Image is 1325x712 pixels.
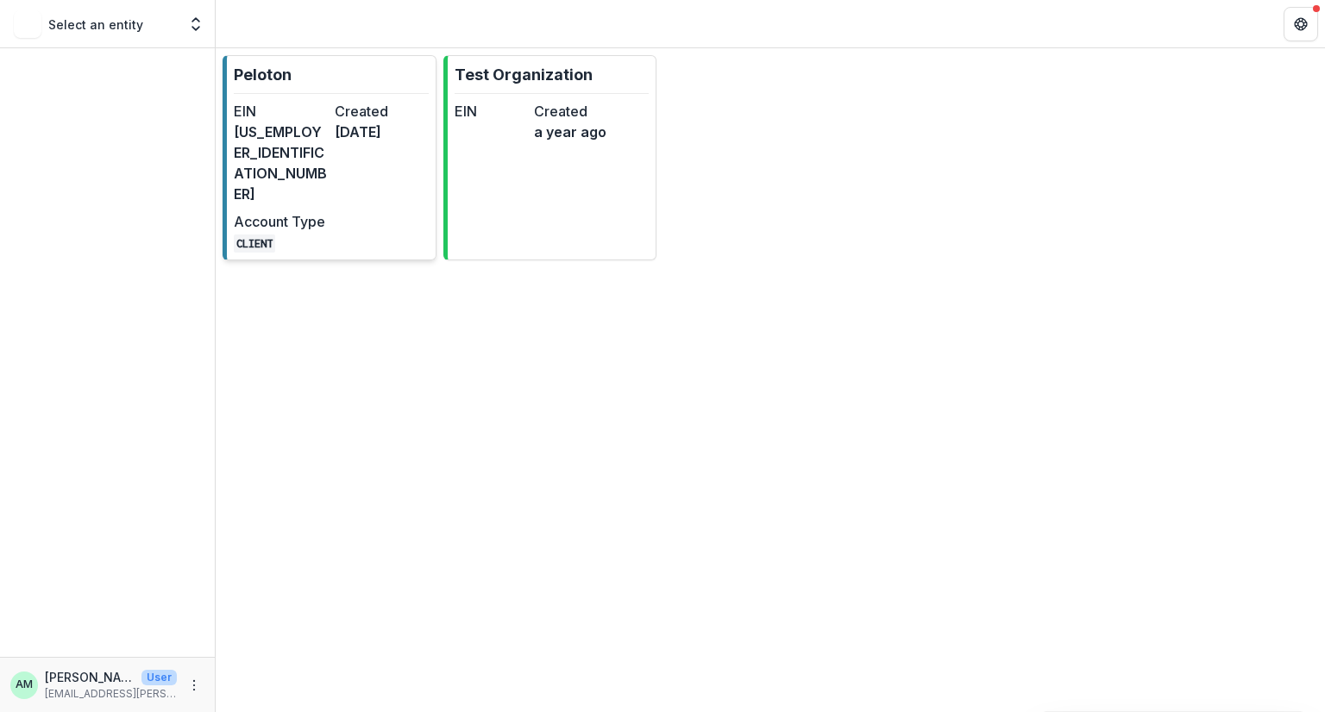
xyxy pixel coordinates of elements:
dt: Created [335,101,429,122]
dt: Created [534,101,606,122]
p: [EMAIL_ADDRESS][PERSON_NAME][DOMAIN_NAME] [45,686,177,702]
p: Peloton [234,63,292,86]
p: Select an entity [48,16,143,34]
dd: [US_EMPLOYER_IDENTIFICATION_NUMBER] [234,122,328,204]
img: Select an entity [14,10,41,38]
dt: EIN [234,101,328,122]
button: Get Help [1284,7,1318,41]
button: Open entity switcher [184,7,208,41]
button: More [184,675,204,696]
p: [PERSON_NAME] [45,668,135,686]
code: CLIENT [234,234,275,253]
dd: [DATE] [335,122,429,142]
dd: a year ago [534,122,606,142]
dt: EIN [455,101,527,122]
p: User [141,670,177,685]
dt: Account Type [234,211,328,232]
p: Test Organization [455,63,593,86]
a: Test OrganizationEINCreateda year ago [443,55,657,260]
div: Alia McCants [16,679,33,690]
a: PelotonEIN[US_EMPLOYER_IDENTIFICATION_NUMBER]Created[DATE]Account TypeCLIENT [223,55,436,260]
